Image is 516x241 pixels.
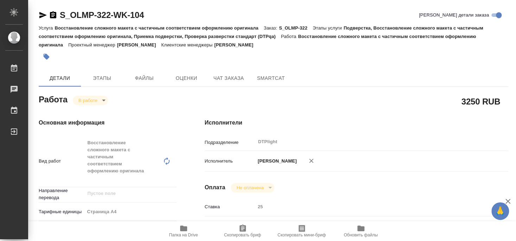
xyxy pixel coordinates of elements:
[68,42,117,47] p: Проектный менеджер
[231,183,274,192] div: В работе
[85,74,119,83] span: Этапы
[205,119,508,127] h4: Исполнители
[161,42,214,47] p: Клиентские менеджеры
[85,206,177,218] div: Страница А4
[279,25,313,31] p: S_OLMP-322
[255,219,483,231] div: RUB
[39,49,54,64] button: Добавить тэг
[73,96,108,105] div: В работе
[494,204,506,218] span: 🙏
[205,158,255,165] p: Исполнитель
[213,221,272,241] button: Скопировать бриф
[60,10,144,20] a: S_OLMP-322-WK-104
[117,42,161,47] p: [PERSON_NAME]
[169,233,198,237] span: Папка на Drive
[255,158,297,165] p: [PERSON_NAME]
[39,93,68,105] h2: Работа
[313,25,344,31] p: Этапы услуги
[281,34,298,39] p: Работа
[461,95,500,107] h2: 3250 RUB
[39,208,85,215] p: Тарифные единицы
[272,221,331,241] button: Скопировать мини-бриф
[154,221,213,241] button: Папка на Drive
[55,25,263,31] p: Восстановление сложного макета с частичным соответствием оформлению оригинала
[39,119,177,127] h4: Основная информация
[304,153,319,169] button: Удалить исполнителя
[254,74,288,83] span: SmartCat
[205,183,225,192] h4: Оплата
[278,233,326,237] span: Скопировать мини-бриф
[205,139,255,146] p: Подразделение
[87,189,160,198] input: Пустое поле
[212,74,246,83] span: Чат заказа
[491,202,509,220] button: 🙏
[331,221,390,241] button: Обновить файлы
[264,25,279,31] p: Заказ:
[39,187,85,201] p: Направление перевода
[127,74,161,83] span: Файлы
[205,203,255,210] p: Ставка
[224,233,261,237] span: Скопировать бриф
[76,97,100,103] button: В работе
[43,74,77,83] span: Детали
[214,42,259,47] p: [PERSON_NAME]
[344,233,378,237] span: Обновить файлы
[39,25,55,31] p: Услуга
[39,158,85,165] p: Вид работ
[39,11,47,19] button: Скопировать ссылку для ЯМессенджера
[49,11,57,19] button: Скопировать ссылку
[234,185,266,191] button: Не оплачена
[170,74,203,83] span: Оценки
[419,12,489,19] span: [PERSON_NAME] детали заказа
[255,202,483,212] input: Пустое поле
